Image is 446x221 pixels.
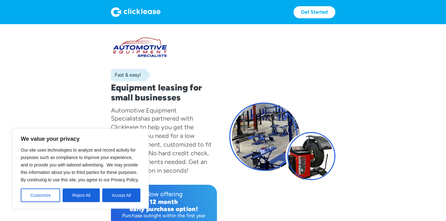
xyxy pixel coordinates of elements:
[116,206,212,213] div: early purchase option!
[21,148,139,182] span: Our site uses technologies to analyze and record activity for purposes such as compliance to impr...
[116,190,212,198] div: Now offering
[21,135,140,143] p: We value your privacy
[116,198,212,206] div: 12 month
[102,188,140,202] button: Accept All
[116,213,212,219] div: Purchase outright within the first year
[111,107,177,122] div: Automotive Equipment Specialists
[111,82,217,102] h1: Equipment leasing for small businesses
[294,6,335,18] a: Get Started
[21,188,60,202] button: Customize
[111,72,141,78] div: Fast & easy!
[63,188,100,202] button: Reject All
[111,7,161,17] img: Logo
[111,115,212,174] div: has partnered with Clicklease to help you get the equipment you need for a low monthly payment, c...
[12,129,149,209] div: We value your privacy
